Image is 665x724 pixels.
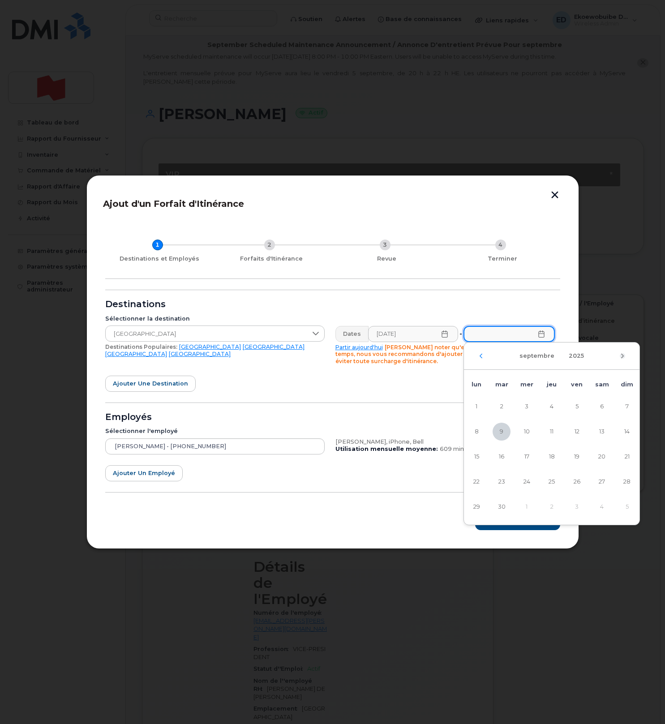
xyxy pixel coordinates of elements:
[464,394,489,419] td: 1
[493,423,511,441] span: 9
[618,448,636,466] span: 21
[514,419,539,444] td: 10
[335,344,547,364] span: [PERSON_NAME] noter qu'en raison des différences de temps, nous vous recommandons d'ajouter le fo...
[614,444,639,469] td: 21
[468,423,485,441] span: 8
[514,469,539,494] td: 24
[543,423,561,441] span: 11
[105,428,325,435] div: Sélectionner l'employé
[440,446,465,452] span: 609 min,
[468,448,485,466] span: 15
[458,326,464,342] div: -
[495,381,508,388] span: mar
[518,423,536,441] span: 10
[614,469,639,494] td: 28
[539,444,564,469] td: 18
[105,465,183,481] button: Ajouter un employé
[621,381,633,388] span: dim
[489,494,514,519] td: 30
[472,381,481,388] span: lun
[335,446,438,452] b: Utilisation mensuelle moyenne:
[568,423,586,441] span: 12
[614,419,639,444] td: 14
[589,494,614,519] td: 4
[464,444,489,469] td: 15
[169,351,231,357] a: [GEOGRAPHIC_DATA]
[539,419,564,444] td: 11
[595,381,609,388] span: sam
[593,448,611,466] span: 20
[368,326,459,342] input: Veuillez remplir ce champ
[589,469,614,494] td: 27
[518,473,536,491] span: 24
[264,240,275,250] div: 2
[593,473,611,491] span: 27
[571,381,583,388] span: ven
[489,394,514,419] td: 2
[620,353,625,359] button: Mois suivant
[514,394,539,419] td: 3
[618,423,636,441] span: 14
[243,343,305,350] a: [GEOGRAPHIC_DATA]
[493,448,511,466] span: 16
[568,398,586,416] span: 5
[468,498,485,516] span: 29
[563,348,589,364] button: Choisir une année
[618,398,636,416] span: 7
[468,398,485,416] span: 1
[335,438,555,446] div: [PERSON_NAME], iPhone, Bell
[448,255,557,262] div: Terminer
[464,419,489,444] td: 8
[333,255,441,262] div: Revue
[593,423,611,441] span: 13
[478,353,484,359] button: Mois précédent
[564,394,589,419] td: 5
[463,326,554,342] input: Veuillez remplir ce champ
[518,448,536,466] span: 17
[217,255,326,262] div: Forfaits d'Itinérance
[493,398,511,416] span: 2
[105,414,560,421] div: Employés
[105,301,560,308] div: Destinations
[564,494,589,519] td: 3
[113,469,175,477] span: Ajouter un employé
[463,342,640,525] div: Choisir une date
[493,498,511,516] span: 30
[618,473,636,491] span: 28
[543,398,561,416] span: 4
[489,419,514,444] td: 9
[543,473,561,491] span: 25
[105,438,325,454] input: Appareil de recherche
[520,381,533,388] span: mer
[105,315,325,322] div: Sélectionner la destination
[380,240,390,250] div: 3
[518,398,536,416] span: 3
[514,348,560,364] button: Choisir un mois
[464,469,489,494] td: 22
[564,419,589,444] td: 12
[539,394,564,419] td: 4
[514,444,539,469] td: 17
[539,469,564,494] td: 25
[568,448,586,466] span: 19
[543,448,561,466] span: 18
[539,494,564,519] td: 2
[113,379,188,388] span: Ajouter une destination
[106,326,307,342] span: Royaume-Uni
[105,343,177,350] span: Destinations Populaires:
[564,469,589,494] td: 26
[335,344,383,351] a: Partir aujourd'hui
[489,469,514,494] td: 23
[495,240,506,250] div: 4
[568,473,586,491] span: 26
[489,444,514,469] td: 16
[564,444,589,469] td: 19
[593,398,611,416] span: 6
[103,198,244,209] span: Ajout d'un Forfait d'Itinérance
[493,473,511,491] span: 23
[179,343,241,350] a: [GEOGRAPHIC_DATA]
[547,381,557,388] span: jeu
[589,394,614,419] td: 6
[468,473,485,491] span: 22
[105,351,167,357] a: [GEOGRAPHIC_DATA]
